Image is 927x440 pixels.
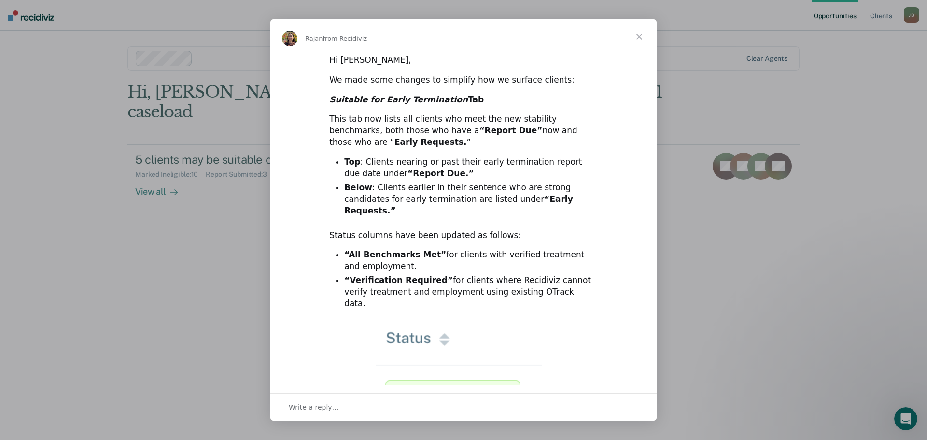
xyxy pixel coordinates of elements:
[407,169,474,178] b: “Report Due.”
[394,137,467,147] b: Early Requests.
[323,35,367,42] span: from Recidiviz
[289,401,339,413] span: Write a reply…
[329,230,598,241] div: Status columns have been updated as follows:
[344,275,598,310] li: for clients where Recidiviz cannot verify treatment and employment using existing OTrack data.
[479,126,542,135] b: “Report Due”
[344,156,598,180] li: : Clients nearing or past their early termination report due date under
[305,35,323,42] span: Rajan
[270,393,657,421] div: Open conversation and reply
[344,157,360,167] b: Top
[344,250,446,259] b: “All Benchmarks Met”
[344,183,372,192] b: Below
[329,55,598,66] div: Hi [PERSON_NAME],
[282,31,297,46] img: Profile image for Rajan
[344,194,573,215] b: “Early Requests.”
[329,95,484,104] b: Tab
[344,275,453,285] b: “Verification Required”
[344,182,598,217] li: : Clients earlier in their sentence who are strong candidates for early termination are listed under
[622,19,657,54] span: Close
[329,95,468,104] i: Suitable for Early Termination
[344,249,598,272] li: for clients with verified treatment and employment.
[329,114,598,148] div: This tab now lists all clients who meet the new stability benchmarks, both those who have a now a...
[329,74,598,86] div: We made some changes to simplify how we surface clients:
